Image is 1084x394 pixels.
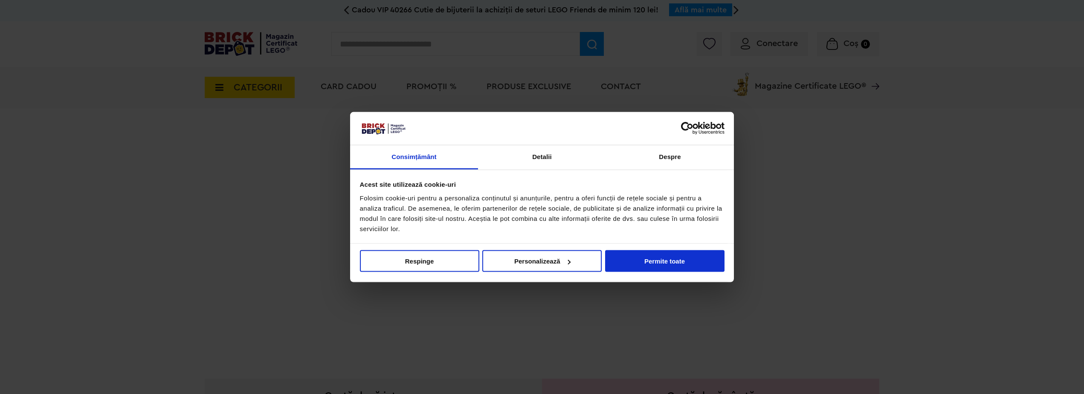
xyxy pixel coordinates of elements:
[605,250,725,272] button: Permite toate
[606,145,734,169] a: Despre
[350,145,478,169] a: Consimțământ
[360,180,725,190] div: Acest site utilizează cookie-uri
[360,193,725,234] div: Folosim cookie-uri pentru a personaliza conținutul și anunțurile, pentru a oferi funcții de rețel...
[360,122,407,135] img: siglă
[360,250,479,272] button: Respinge
[478,145,606,169] a: Detalii
[650,122,725,135] a: Usercentrics Cookiebot - opens in a new window
[482,250,602,272] button: Personalizează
